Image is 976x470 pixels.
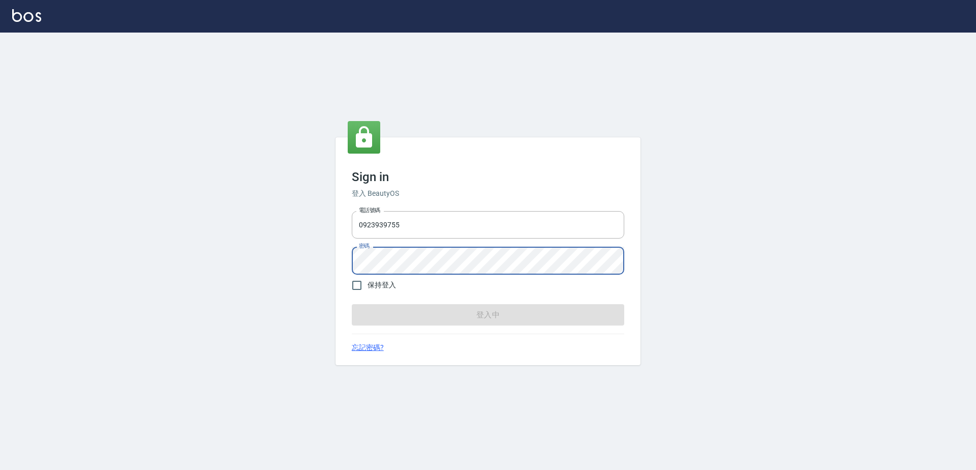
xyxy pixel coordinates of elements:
h3: Sign in [352,170,624,184]
label: 密碼 [359,242,370,250]
label: 電話號碼 [359,207,380,214]
span: 保持登入 [368,280,396,290]
img: Logo [12,9,41,22]
a: 忘記密碼? [352,342,384,353]
h6: 登入 BeautyOS [352,188,624,199]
